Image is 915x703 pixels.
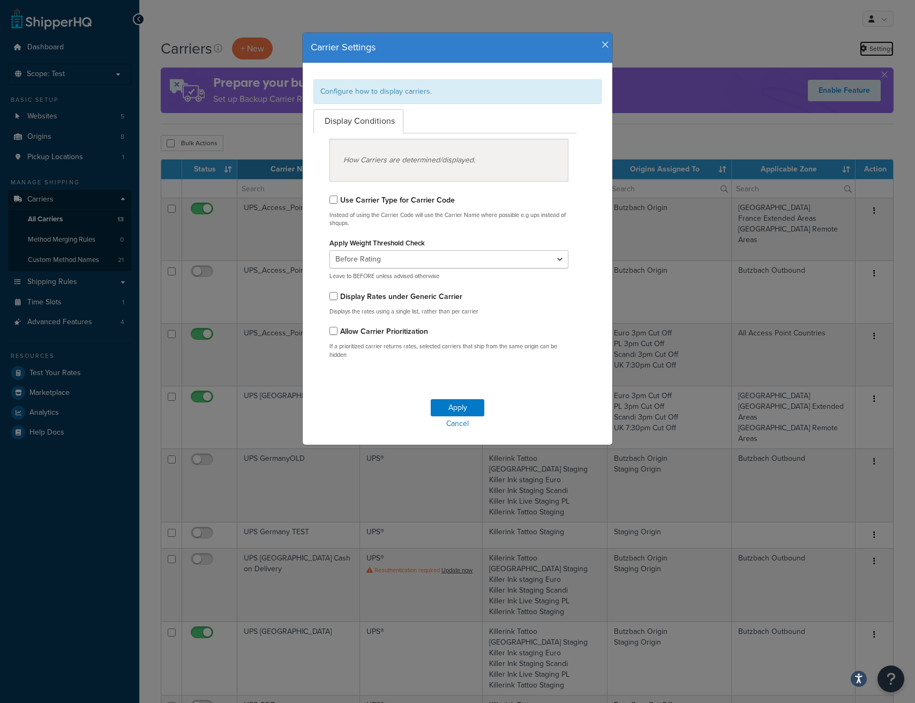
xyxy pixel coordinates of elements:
[329,272,568,280] p: Leave to BEFORE unless advised otherwise
[329,239,425,247] label: Apply Weight Threshold Check
[329,292,337,300] input: Display Rates under Generic Carrier
[329,196,337,204] input: Use Carrier Type for Carrier Code
[329,211,568,228] p: Instead of using the Carrier Code will use the Carrier Name where possible e.g ups instead of shq...
[329,327,337,335] input: Allow Carrier Prioritization
[303,416,612,431] a: Cancel
[340,195,455,206] label: Use Carrier Type for Carrier Code
[340,291,462,302] label: Display Rates under Generic Carrier
[329,342,568,359] p: If a prioritized carrier returns rates, selected carriers that ship from the same origin can be h...
[313,109,403,133] a: Display Conditions
[329,139,568,182] div: How Carriers are determined/displayed.
[431,399,484,416] button: Apply
[313,79,602,104] div: Configure how to display carriers.
[311,41,604,55] h4: Carrier Settings
[340,326,428,337] label: Allow Carrier Prioritization
[329,308,568,316] p: Displays the rates using a single list, rather than per carrier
